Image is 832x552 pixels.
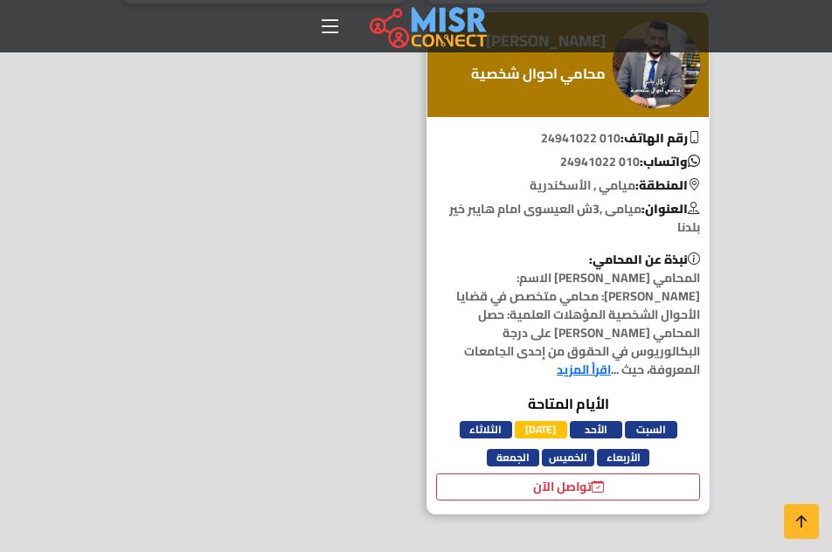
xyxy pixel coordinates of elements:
span: الجمعة [487,449,539,466]
p: 010 24941022 [427,153,709,171]
b: العنوان: [641,197,700,220]
b: المنطقة: [635,174,700,197]
a: تواصل الآن [436,473,700,500]
a: اقرأ المزيد [557,358,611,381]
span: الثلاثاء [460,421,512,438]
span: السبت [625,421,677,438]
b: واتساب: [640,150,700,173]
img: بلال جابر [613,21,700,108]
span: الأحد [570,421,622,438]
p: 010 24941022 [427,129,709,148]
b: رقم الهاتف: [621,127,700,149]
p: المحامي [PERSON_NAME] الاسم: [PERSON_NAME]: محامي متخصص في قضايا الأحوال الشخصية المؤهلات العلمية... [427,251,709,379]
span: الخميس [542,449,594,466]
div: الأيام المتاحة [436,393,700,501]
span: [DATE] [515,421,567,438]
img: main.misr_connect [370,4,487,48]
b: نبذة عن المحامي: [589,248,700,271]
p: ميامي , الأسكندرية [427,176,709,195]
p: ميامى ,3ش العيسوى امام هايبر خير بلدنا [427,200,709,237]
span: الأربعاء [597,449,649,466]
a: محامي احوال شخصية [467,63,610,84]
a: [PERSON_NAME] [486,28,610,54]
